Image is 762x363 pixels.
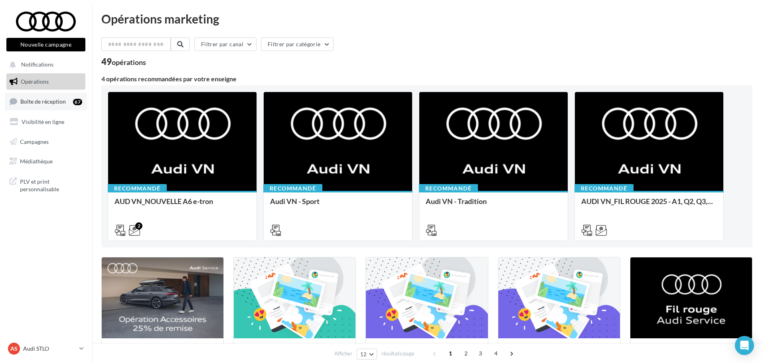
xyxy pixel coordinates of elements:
a: Médiathèque [5,153,87,170]
div: 67 [73,99,82,105]
span: 12 [360,351,367,357]
span: AS [10,345,18,353]
p: Audi STLO [23,345,76,353]
span: 3 [474,347,487,360]
button: Nouvelle campagne [6,38,85,51]
div: opérations [112,59,146,66]
a: Campagnes [5,133,87,150]
a: Boîte de réception67 [5,93,87,110]
div: Recommandé [574,184,634,193]
div: Audi VN - Sport [270,197,406,213]
a: AS Audi STLO [6,341,85,356]
div: Audi VN - Tradition [426,197,561,213]
span: Opérations [21,78,49,85]
span: 2 [460,347,472,360]
span: Médiathèque [20,158,53,165]
span: Afficher [334,350,352,357]
div: Opérations marketing [101,13,752,25]
div: Open Intercom Messenger [735,336,754,355]
span: Campagnes [20,138,49,145]
div: 49 [101,57,146,66]
span: résultats/page [381,350,415,357]
div: Recommandé [419,184,478,193]
button: Filtrer par canal [194,37,257,51]
div: 4 opérations recommandées par votre enseigne [101,76,752,82]
div: AUD VN_NOUVELLE A6 e-tron [114,197,250,213]
span: 4 [490,347,502,360]
span: Notifications [21,61,53,68]
button: 12 [357,349,377,360]
a: PLV et print personnalisable [5,173,87,196]
span: Visibilité en ligne [22,118,64,125]
span: 1 [444,347,457,360]
a: Opérations [5,73,87,90]
span: Boîte de réception [20,98,66,105]
div: 2 [135,222,142,230]
span: PLV et print personnalisable [20,176,82,193]
button: Filtrer par catégorie [261,37,334,51]
div: Recommandé [108,184,167,193]
div: AUDI VN_FIL ROUGE 2025 - A1, Q2, Q3, Q5 et Q4 e-tron [581,197,717,213]
a: Visibilité en ligne [5,114,87,130]
div: Recommandé [263,184,322,193]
